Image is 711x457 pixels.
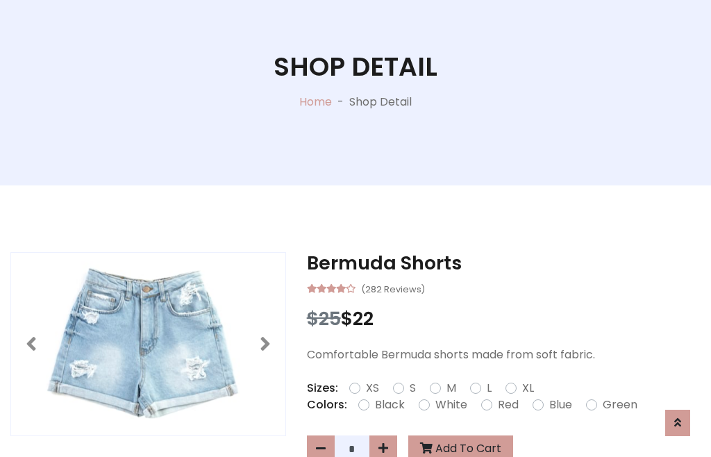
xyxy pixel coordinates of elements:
p: - [332,94,349,110]
h3: Bermuda Shorts [307,252,701,274]
label: M [446,380,456,397]
label: L [487,380,492,397]
label: Green [603,397,637,413]
small: (282 Reviews) [361,280,425,297]
p: Sizes: [307,380,338,397]
label: XL [522,380,534,397]
span: 22 [353,306,374,331]
p: Colors: [307,397,347,413]
label: S [410,380,416,397]
p: Comfortable Bermuda shorts made from soft fabric. [307,347,701,363]
label: XS [366,380,379,397]
label: Black [375,397,405,413]
h1: Shop Detail [274,51,437,83]
img: Image [11,253,285,435]
label: White [435,397,467,413]
p: Shop Detail [349,94,412,110]
span: $25 [307,306,341,331]
h3: $ [307,308,701,330]
a: Home [299,94,332,110]
label: Red [498,397,519,413]
label: Blue [549,397,572,413]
